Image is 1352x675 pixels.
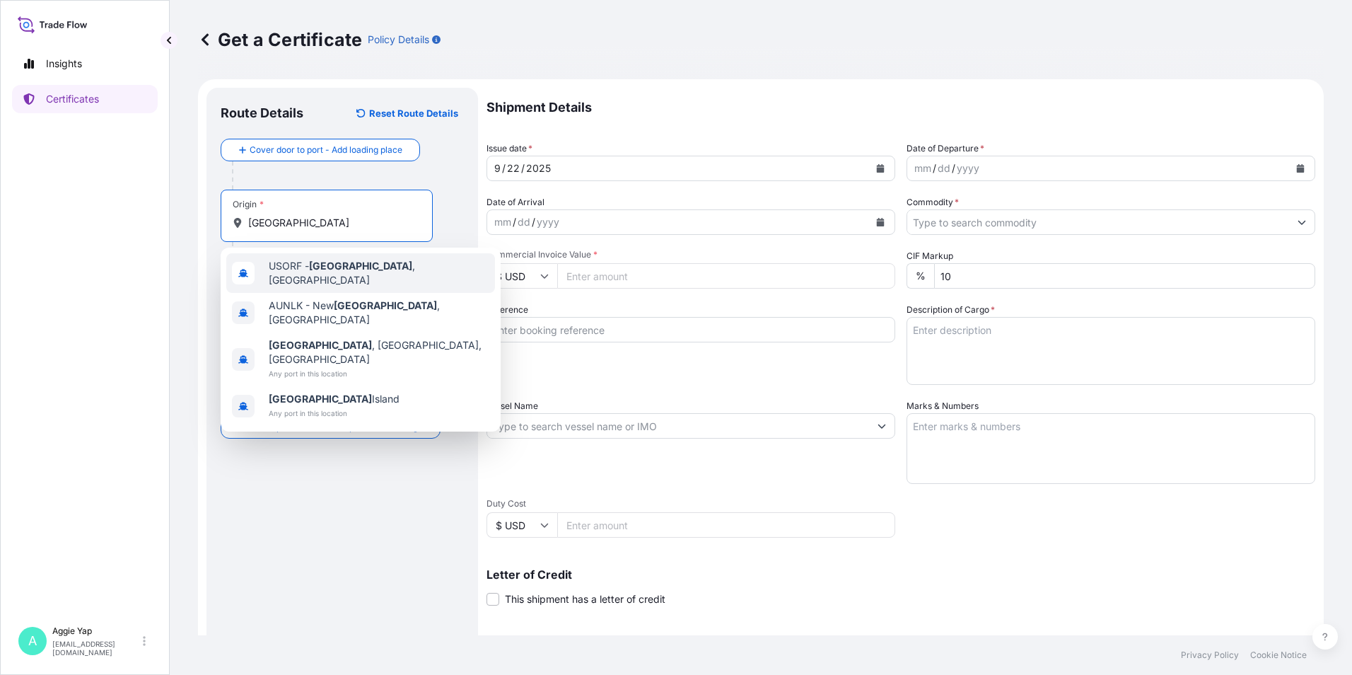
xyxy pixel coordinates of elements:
span: Issue date [486,142,532,156]
button: Calendar [869,157,892,180]
button: Calendar [1289,157,1312,180]
div: day, [516,214,532,231]
p: Privacy Policy [1181,650,1239,661]
label: Commodity [907,195,959,209]
input: Enter booking reference [486,317,895,342]
label: CIF Markup [907,249,953,263]
label: Reference [486,303,528,317]
div: / [521,160,525,177]
span: Duty Cost [486,498,895,509]
span: , [GEOGRAPHIC_DATA], [GEOGRAPHIC_DATA] [269,338,489,367]
p: Get a Certificate [198,28,362,51]
span: This shipment has a letter of credit [505,592,665,606]
span: Cover door to port - Add loading place [250,143,402,157]
p: Insights [46,57,82,71]
div: month, [493,214,513,231]
div: / [933,160,936,177]
span: Date of Arrival [486,195,544,209]
div: day, [936,160,952,177]
div: / [532,214,535,231]
span: Any port in this location [269,406,400,420]
p: Policy Details [368,33,429,47]
div: year, [535,214,561,231]
p: Cookie Notice [1250,650,1307,661]
input: Enter percentage between 0 and 24% [934,263,1315,289]
span: A [28,634,37,648]
div: year, [525,160,552,177]
input: Type to search commodity [907,209,1289,235]
p: Reset Route Details [369,106,458,120]
span: Any port in this location [269,367,489,381]
div: / [952,160,955,177]
span: AUNLK - New , [GEOGRAPHIC_DATA] [269,299,489,327]
span: Island [269,392,400,406]
b: [GEOGRAPHIC_DATA] [269,339,372,351]
p: Shipment Details [486,88,1315,127]
div: / [502,160,506,177]
button: Calendar [869,211,892,233]
span: Commercial Invoice Value [486,249,895,260]
div: month, [493,160,502,177]
div: / [513,214,516,231]
button: Show suggestions [869,413,894,439]
label: Vessel Name [486,399,538,413]
div: day, [506,160,521,177]
b: [GEOGRAPHIC_DATA] [334,299,437,311]
p: Certificates [46,92,99,106]
input: Origin [248,216,415,230]
label: Description of Cargo [907,303,995,317]
div: Show suggestions [221,248,501,432]
b: [GEOGRAPHIC_DATA] [309,260,412,272]
span: Date of Departure [907,142,984,156]
div: year, [955,160,981,177]
p: Aggie Yap [52,625,140,637]
span: USORF - , [GEOGRAPHIC_DATA] [269,259,489,287]
div: Origin [233,199,264,210]
div: % [907,263,934,289]
p: Letter of Credit [486,569,1315,580]
input: Type to search vessel name or IMO [487,413,869,439]
label: Marks & Numbers [907,399,979,413]
p: [EMAIL_ADDRESS][DOMAIN_NAME] [52,640,140,657]
div: month, [913,160,933,177]
b: [GEOGRAPHIC_DATA] [269,393,372,405]
input: Enter amount [557,512,895,538]
button: Show suggestions [1289,209,1315,235]
input: Enter amount [557,263,895,289]
p: Route Details [221,105,303,122]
